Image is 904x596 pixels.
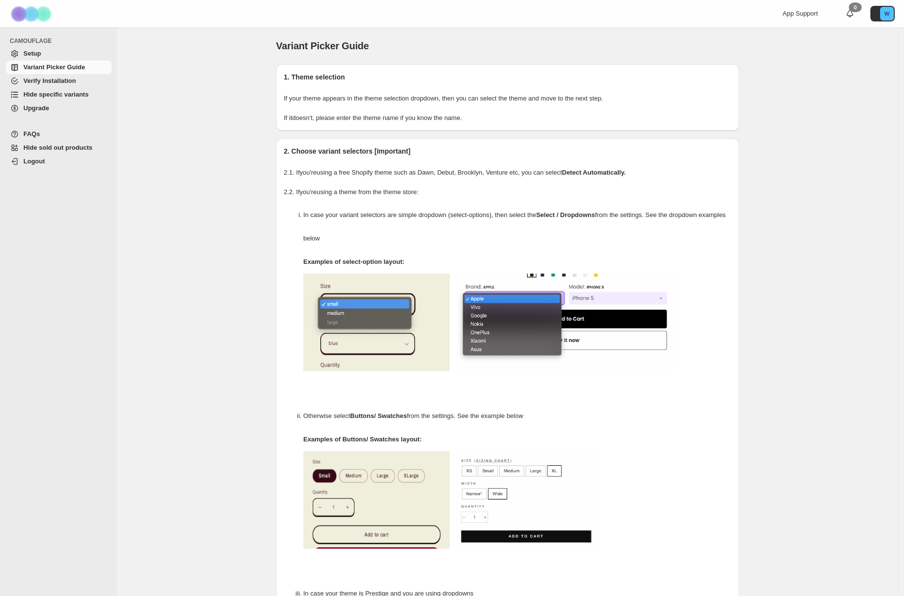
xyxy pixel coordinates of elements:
[6,141,112,155] a: Hide sold out products
[284,72,731,82] h2: 1. Theme selection
[8,0,57,27] img: Camouflage
[303,404,731,428] p: Otherwise select from the settings. See the example below
[303,451,450,549] img: camouflage-swatch-1
[454,451,601,549] img: camouflage-swatch-2
[562,169,626,176] strong: Detect Automatically.
[6,101,112,115] a: Upgrade
[23,77,76,84] span: Verify Installation
[6,127,112,141] a: FAQs
[276,40,369,51] span: Variant Picker Guide
[10,37,112,45] span: CAMOUFLAGE
[284,187,731,197] p: 2.2. If you're using a theme from the theme store:
[845,9,855,19] a: 0
[6,60,112,74] a: Variant Picker Guide
[303,203,731,250] p: In case your variant selectors are simple dropdown (select-options), then select the from the set...
[870,6,895,21] button: Avatar with initials W
[454,274,674,371] img: camouflage-select-options-2
[350,412,407,419] strong: Buttons/ Swatches
[303,274,450,371] img: camouflage-select-options
[23,91,89,98] span: Hide specific variants
[23,50,41,57] span: Setup
[303,436,422,443] strong: Examples of Buttons/ Swatches layout:
[303,258,404,265] strong: Examples of select-option layout:
[284,146,731,156] h2: 2. Choose variant selectors [Important]
[536,211,595,219] strong: Select / Dropdowns
[284,168,731,178] p: 2.1. If you're using a free Shopify theme such as Dawn, Debut, Brooklyn, Venture etc, you can select
[23,144,93,151] span: Hide sold out products
[783,10,818,17] span: App Support
[849,2,862,12] div: 0
[284,94,731,103] p: If your theme appears in the theme selection dropdown, then you can select the theme and move to ...
[23,158,45,165] span: Logout
[6,88,112,101] a: Hide specific variants
[6,74,112,88] a: Verify Installation
[6,155,112,168] a: Logout
[23,104,49,112] span: Upgrade
[284,113,731,123] p: If it doesn't , please enter the theme name if you know the name.
[880,7,894,20] span: Avatar with initials W
[884,11,890,17] text: W
[6,47,112,60] a: Setup
[23,130,40,138] span: FAQs
[23,63,85,71] span: Variant Picker Guide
